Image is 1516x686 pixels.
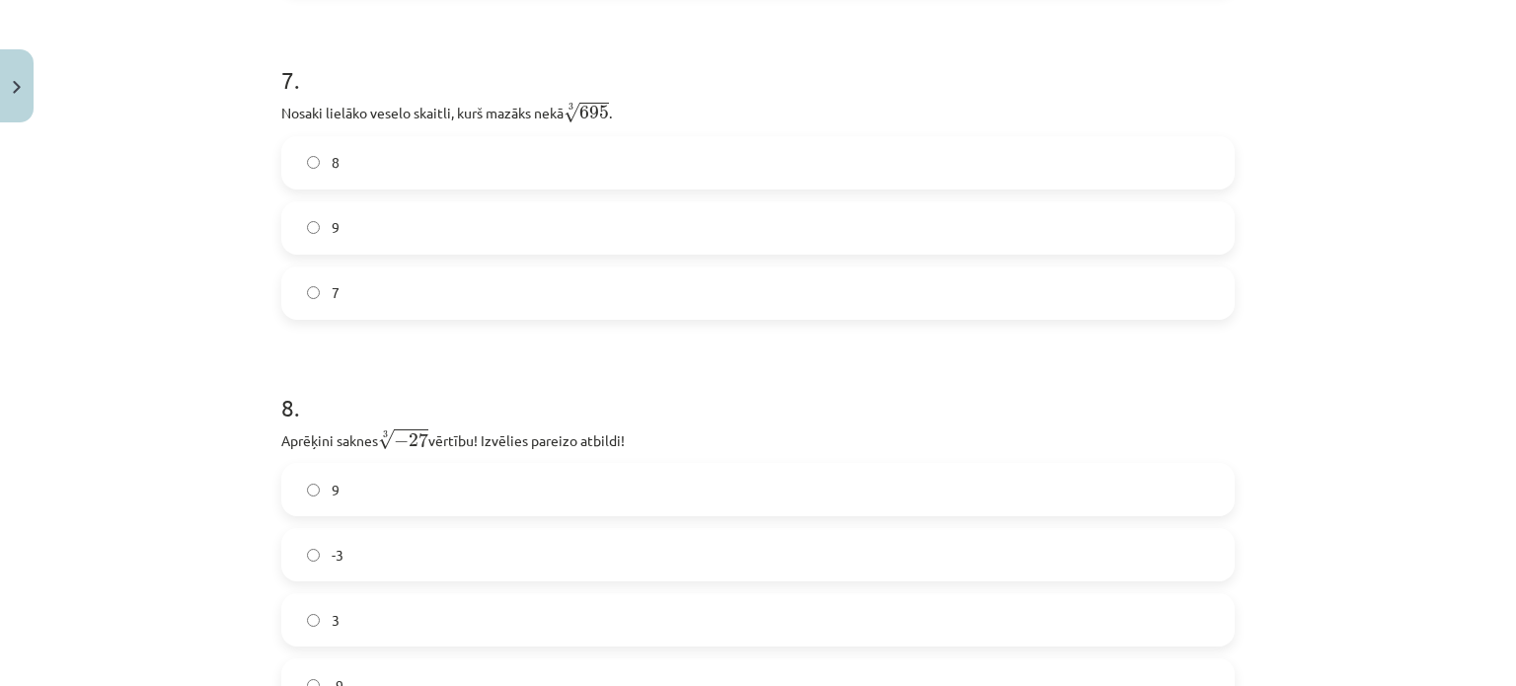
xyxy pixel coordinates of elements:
span: 7 [332,282,340,303]
input: 8 [307,156,320,169]
span: 695 [579,106,609,119]
span: 27 [409,432,428,447]
span: 9 [332,217,340,238]
h1: 8 . [281,359,1235,420]
input: -3 [307,549,320,562]
h1: 7 . [281,32,1235,93]
img: icon-close-lesson-0947bae3869378f0d4975bcd49f059093ad1ed9edebbc8119c70593378902aed.svg [13,81,21,94]
span: √ [564,103,579,123]
input: 9 [307,484,320,496]
span: − [394,434,409,448]
p: Aprēķini saknes vērtību! Izvēlies pareizo atbildi! [281,426,1235,451]
input: 7 [307,286,320,299]
span: -3 [332,545,343,566]
span: 9 [332,480,340,500]
p: Nosaki lielāko veselo skaitli, kurš mazāks nekā . [281,99,1235,124]
input: 9 [307,221,320,234]
span: √ [378,429,394,450]
span: 8 [332,152,340,173]
input: 3 [307,614,320,627]
span: 3 [332,610,340,631]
